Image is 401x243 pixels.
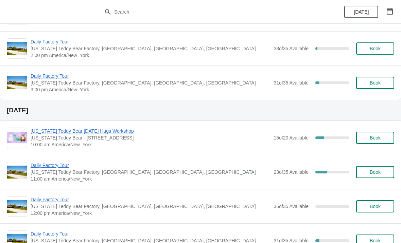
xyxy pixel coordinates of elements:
span: 23 of 35 Available [274,169,309,175]
span: Daily Factory Tour [31,196,270,203]
img: Vermont Teddy Bear Halloween Hugs Workshop | Vermont Teddy Bear - 6655 Shelburne Rd, Shelburne VT... [7,132,27,144]
img: Daily Factory Tour | Vermont Teddy Bear Factory, Shelburne Road, Shelburne, VT, USA | 12:00 pm Am... [7,200,27,213]
span: 10:00 am America/New_York [31,141,270,148]
span: Daily Factory Tour [31,230,270,237]
span: Daily Factory Tour [31,73,270,79]
span: Book [370,204,381,209]
input: Search [114,6,301,18]
span: [US_STATE] Teddy Bear Factory, [GEOGRAPHIC_DATA], [GEOGRAPHIC_DATA], [GEOGRAPHIC_DATA] [31,203,270,210]
img: Daily Factory Tour | Vermont Teddy Bear Factory, Shelburne Road, Shelburne, VT, USA | 11:00 am Am... [7,166,27,179]
button: Book [356,42,394,55]
span: Book [370,169,381,175]
span: 2:00 pm America/New_York [31,52,270,59]
span: 3:00 pm America/New_York [31,86,270,93]
h2: [DATE] [7,107,394,114]
img: Daily Factory Tour | Vermont Teddy Bear Factory, Shelburne Road, Shelburne, VT, USA | 2:00 pm Ame... [7,42,27,55]
span: [DATE] [354,9,369,15]
span: [US_STATE] Teddy Bear Factory, [GEOGRAPHIC_DATA], [GEOGRAPHIC_DATA], [GEOGRAPHIC_DATA] [31,45,270,52]
span: 12:00 pm America/New_York [31,210,270,217]
span: 33 of 35 Available [274,46,309,51]
span: [US_STATE] Teddy Bear Factory, [GEOGRAPHIC_DATA], [GEOGRAPHIC_DATA], [GEOGRAPHIC_DATA] [31,79,270,86]
span: [US_STATE] Teddy Bear - [STREET_ADDRESS] [31,134,270,141]
button: [DATE] [344,6,378,18]
button: Book [356,200,394,212]
span: 15 of 20 Available [274,135,309,141]
button: Book [356,132,394,144]
span: [US_STATE] Teddy Bear Factory, [GEOGRAPHIC_DATA], [GEOGRAPHIC_DATA], [GEOGRAPHIC_DATA] [31,169,270,175]
span: Book [370,80,381,86]
span: Book [370,46,381,51]
button: Book [356,77,394,89]
span: Daily Factory Tour [31,38,270,45]
span: Daily Factory Tour [31,162,270,169]
span: 11:00 am America/New_York [31,175,270,182]
span: Book [370,135,381,141]
button: Book [356,166,394,178]
span: 31 of 35 Available [274,80,309,86]
span: [US_STATE] Teddy Bear [DATE] Hugs Workshop [31,128,270,134]
img: Daily Factory Tour | Vermont Teddy Bear Factory, Shelburne Road, Shelburne, VT, USA | 3:00 pm Ame... [7,76,27,90]
span: 35 of 35 Available [274,204,309,209]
